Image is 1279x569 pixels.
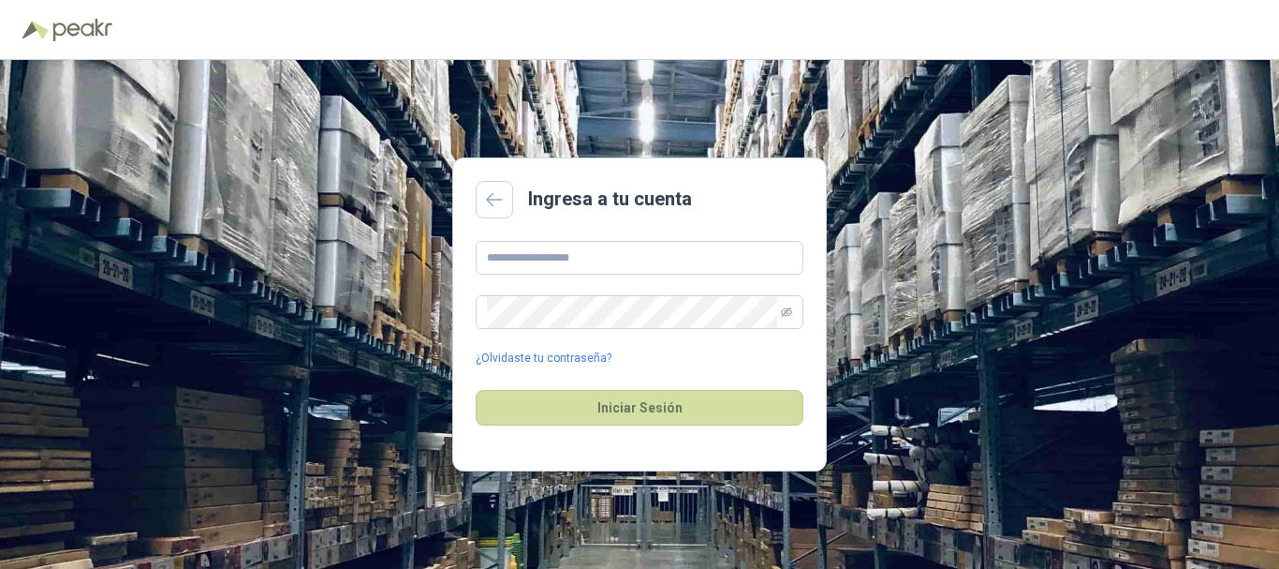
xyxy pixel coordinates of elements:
img: Peakr [52,19,112,41]
a: ¿Olvidaste tu contraseña? [476,350,611,367]
h2: Ingresa a tu cuenta [528,185,692,214]
span: eye-invisible [781,307,792,318]
button: Iniciar Sesión [476,390,803,426]
img: Logo [22,21,49,39]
